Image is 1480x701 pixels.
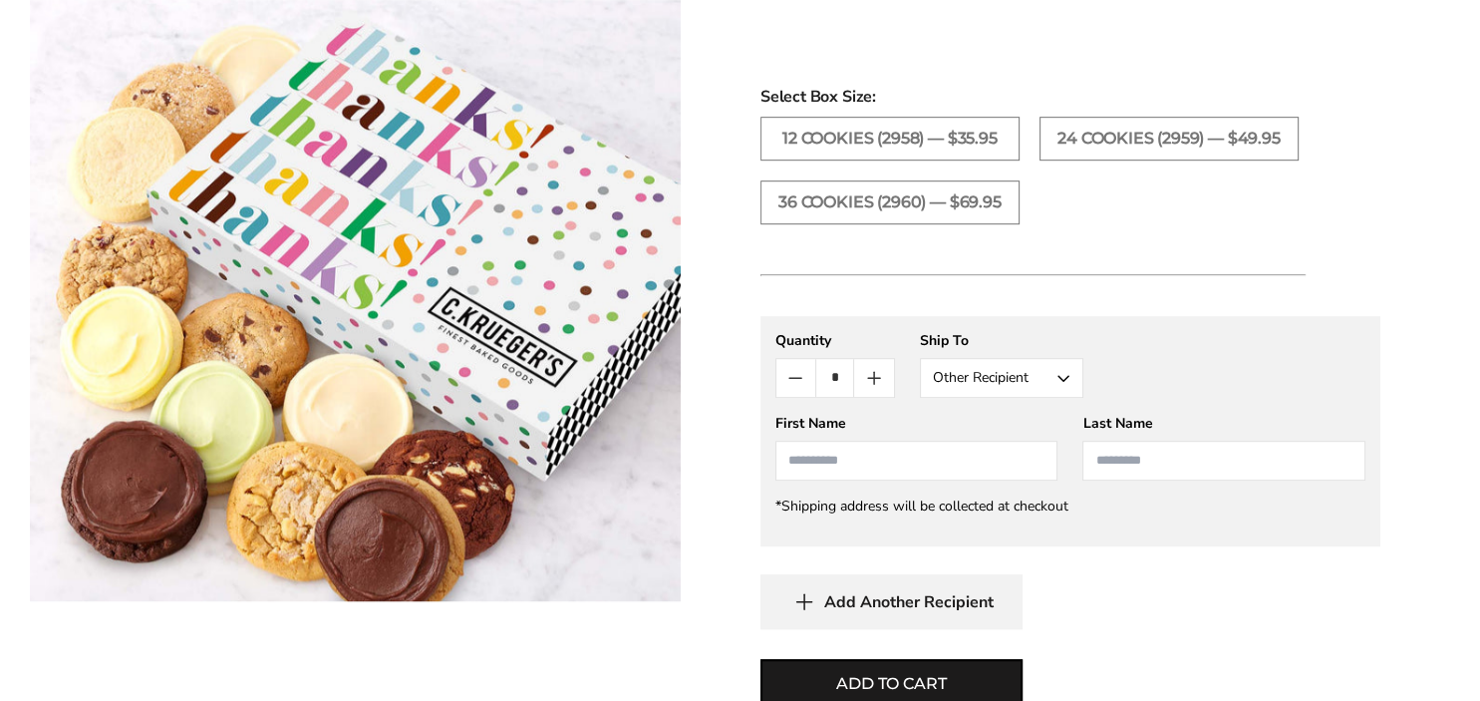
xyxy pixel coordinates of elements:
[1082,441,1365,481] input: Last Name
[920,358,1083,398] button: Other Recipient
[836,672,946,696] span: Add to cart
[16,625,206,685] iframe: Sign Up via Text for Offers
[854,359,893,397] button: Count plus
[776,359,815,397] button: Count minus
[775,331,895,350] div: Quantity
[824,592,994,612] span: Add Another Recipient
[760,316,1380,546] gfm-form: New recipient
[760,85,1380,109] span: Select Box Size:
[760,574,1023,629] button: Add Another Recipient
[815,359,854,397] input: Quantity
[760,117,1020,161] label: 12 Cookies (2958) — $35.95
[920,331,1083,350] div: Ship To
[775,497,1365,516] div: *Shipping address will be collected at checkout
[1082,414,1365,433] div: Last Name
[775,441,1058,481] input: First Name
[760,180,1020,224] label: 36 Cookies (2960) — $69.95
[775,414,1058,433] div: First Name
[1039,117,1299,161] label: 24 Cookies (2959) — $49.95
